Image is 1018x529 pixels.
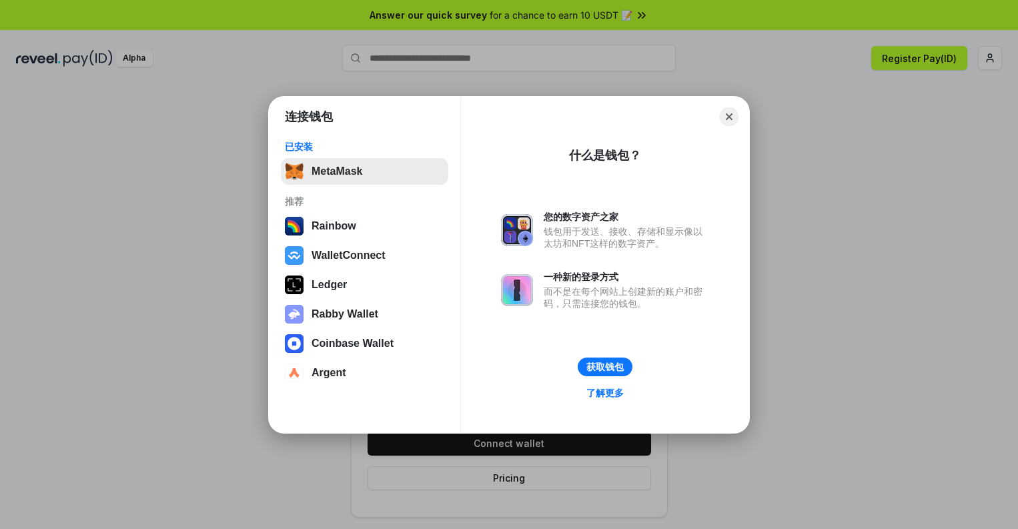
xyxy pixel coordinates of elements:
img: svg+xml,%3Csvg%20width%3D%2228%22%20height%3D%2228%22%20viewBox%3D%220%200%2028%2028%22%20fill%3D... [285,246,304,265]
div: Argent [312,367,346,379]
img: svg+xml,%3Csvg%20xmlns%3D%22http%3A%2F%2Fwww.w3.org%2F2000%2Fsvg%22%20fill%3D%22none%22%20viewBox... [501,274,533,306]
button: MetaMask [281,158,448,185]
div: 什么是钱包？ [569,147,641,163]
button: Close [720,107,738,126]
img: svg+xml,%3Csvg%20xmlns%3D%22http%3A%2F%2Fwww.w3.org%2F2000%2Fsvg%22%20fill%3D%22none%22%20viewBox... [501,214,533,246]
button: Ledger [281,272,448,298]
div: 获取钱包 [586,361,624,373]
img: svg+xml,%3Csvg%20width%3D%2228%22%20height%3D%2228%22%20viewBox%3D%220%200%2028%2028%22%20fill%3D... [285,364,304,382]
button: Rabby Wallet [281,301,448,328]
div: 您的数字资产之家 [544,211,709,223]
div: 钱包用于发送、接收、存储和显示像以太坊和NFT这样的数字资产。 [544,225,709,249]
div: Rabby Wallet [312,308,378,320]
div: Ledger [312,279,347,291]
h1: 连接钱包 [285,109,333,125]
div: Coinbase Wallet [312,338,394,350]
button: Rainbow [281,213,448,239]
button: 获取钱包 [578,358,632,376]
img: svg+xml,%3Csvg%20fill%3D%22none%22%20height%3D%2233%22%20viewBox%3D%220%200%2035%2033%22%20width%... [285,162,304,181]
button: WalletConnect [281,242,448,269]
div: 一种新的登录方式 [544,271,709,283]
button: Argent [281,360,448,386]
button: Coinbase Wallet [281,330,448,357]
a: 了解更多 [578,384,632,402]
div: 已安装 [285,141,444,153]
img: svg+xml,%3Csvg%20xmlns%3D%22http%3A%2F%2Fwww.w3.org%2F2000%2Fsvg%22%20width%3D%2228%22%20height%3... [285,276,304,294]
div: Rainbow [312,220,356,232]
div: 了解更多 [586,387,624,399]
div: 而不是在每个网站上创建新的账户和密码，只需连接您的钱包。 [544,286,709,310]
div: WalletConnect [312,249,386,261]
div: 推荐 [285,195,444,207]
div: MetaMask [312,165,362,177]
img: svg+xml,%3Csvg%20xmlns%3D%22http%3A%2F%2Fwww.w3.org%2F2000%2Fsvg%22%20fill%3D%22none%22%20viewBox... [285,305,304,324]
img: svg+xml,%3Csvg%20width%3D%2228%22%20height%3D%2228%22%20viewBox%3D%220%200%2028%2028%22%20fill%3D... [285,334,304,353]
img: svg+xml,%3Csvg%20width%3D%22120%22%20height%3D%22120%22%20viewBox%3D%220%200%20120%20120%22%20fil... [285,217,304,235]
